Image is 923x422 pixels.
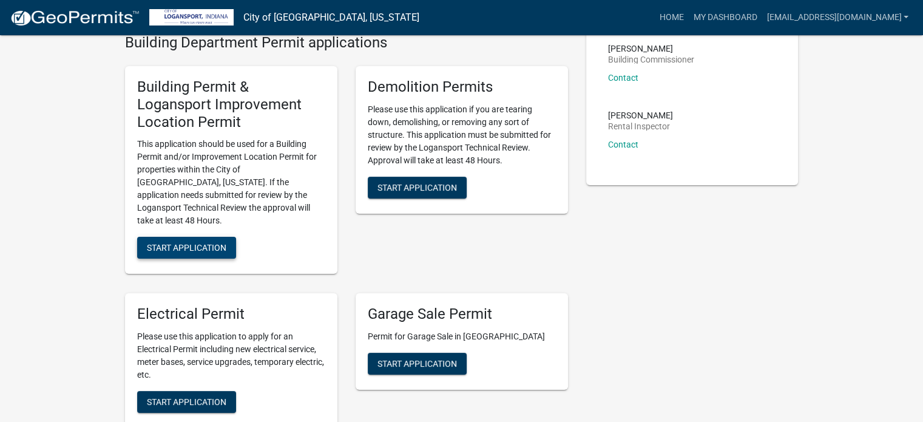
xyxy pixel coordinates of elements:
a: City of [GEOGRAPHIC_DATA], [US_STATE] [243,7,419,28]
a: Contact [608,73,638,83]
h5: Electrical Permit [137,305,325,323]
a: Home [654,6,688,29]
a: [EMAIL_ADDRESS][DOMAIN_NAME] [762,6,913,29]
p: Rental Inspector [608,122,673,131]
img: City of Logansport, Indiana [149,9,234,26]
p: Please use this application if you are tearing down, demolishing, or removing any sort of structu... [368,103,556,167]
h4: Building Department Permit applications [125,34,568,52]
button: Start Application [137,391,236,413]
p: Building Commissioner [608,55,694,64]
button: Start Application [137,237,236,259]
p: Please use this application to apply for an Electrical Permit including new electrical service, m... [137,330,325,381]
span: Start Application [147,243,226,253]
span: Start Application [377,182,457,192]
h5: Demolition Permits [368,78,556,96]
span: Start Application [147,397,226,407]
button: Start Application [368,353,467,375]
h5: Building Permit & Logansport Improvement Location Permit [137,78,325,131]
span: Start Application [377,359,457,369]
a: Contact [608,140,638,149]
button: Start Application [368,177,467,199]
p: [PERSON_NAME] [608,111,673,120]
a: My Dashboard [688,6,762,29]
p: This application should be used for a Building Permit and/or Improvement Location Permit for prop... [137,138,325,227]
p: [PERSON_NAME] [608,44,694,53]
h5: Garage Sale Permit [368,305,556,323]
p: Permit for Garage Sale in [GEOGRAPHIC_DATA] [368,330,556,343]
